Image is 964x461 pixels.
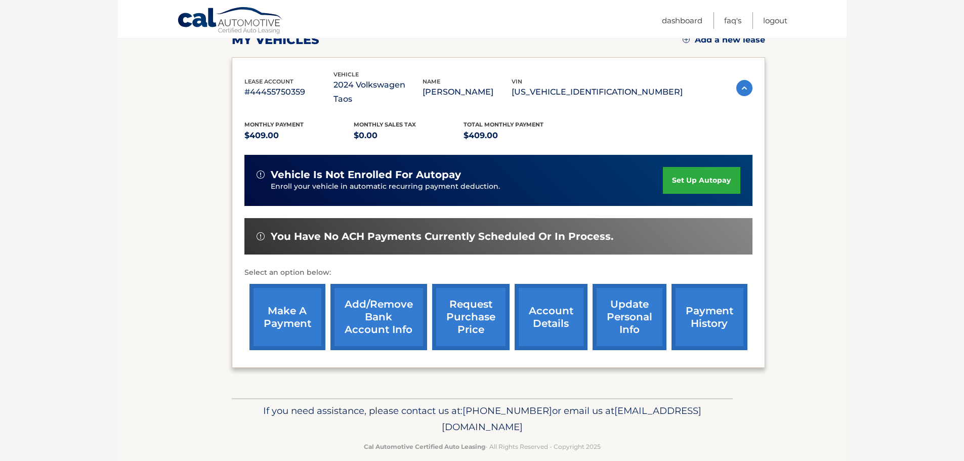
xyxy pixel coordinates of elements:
[333,71,359,78] span: vehicle
[238,403,726,435] p: If you need assistance, please contact us at: or email us at
[333,78,423,106] p: 2024 Volkswagen Taos
[330,284,427,350] a: Add/Remove bank account info
[364,443,485,450] strong: Cal Automotive Certified Auto Leasing
[244,78,294,85] span: lease account
[271,169,461,181] span: vehicle is not enrolled for autopay
[463,405,552,416] span: [PHONE_NUMBER]
[512,85,683,99] p: [US_VEHICLE_IDENTIFICATION_NUMBER]
[512,78,522,85] span: vin
[244,267,752,279] p: Select an option below:
[249,284,325,350] a: make a payment
[354,129,464,143] p: $0.00
[683,35,765,45] a: Add a new lease
[232,32,319,48] h2: my vehicles
[257,171,265,179] img: alert-white.svg
[238,441,726,452] p: - All Rights Reserved - Copyright 2025
[177,7,283,36] a: Cal Automotive
[244,129,354,143] p: $409.00
[464,121,543,128] span: Total Monthly Payment
[663,167,740,194] a: set up autopay
[736,80,752,96] img: accordion-active.svg
[423,78,440,85] span: name
[271,230,613,243] span: You have no ACH payments currently scheduled or in process.
[257,232,265,240] img: alert-white.svg
[763,12,787,29] a: Logout
[662,12,702,29] a: Dashboard
[244,85,333,99] p: #44455750359
[515,284,588,350] a: account details
[593,284,666,350] a: update personal info
[724,12,741,29] a: FAQ's
[423,85,512,99] p: [PERSON_NAME]
[672,284,747,350] a: payment history
[244,121,304,128] span: Monthly Payment
[432,284,510,350] a: request purchase price
[464,129,573,143] p: $409.00
[683,36,690,43] img: add.svg
[442,405,701,433] span: [EMAIL_ADDRESS][DOMAIN_NAME]
[271,181,663,192] p: Enroll your vehicle in automatic recurring payment deduction.
[354,121,416,128] span: Monthly sales Tax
